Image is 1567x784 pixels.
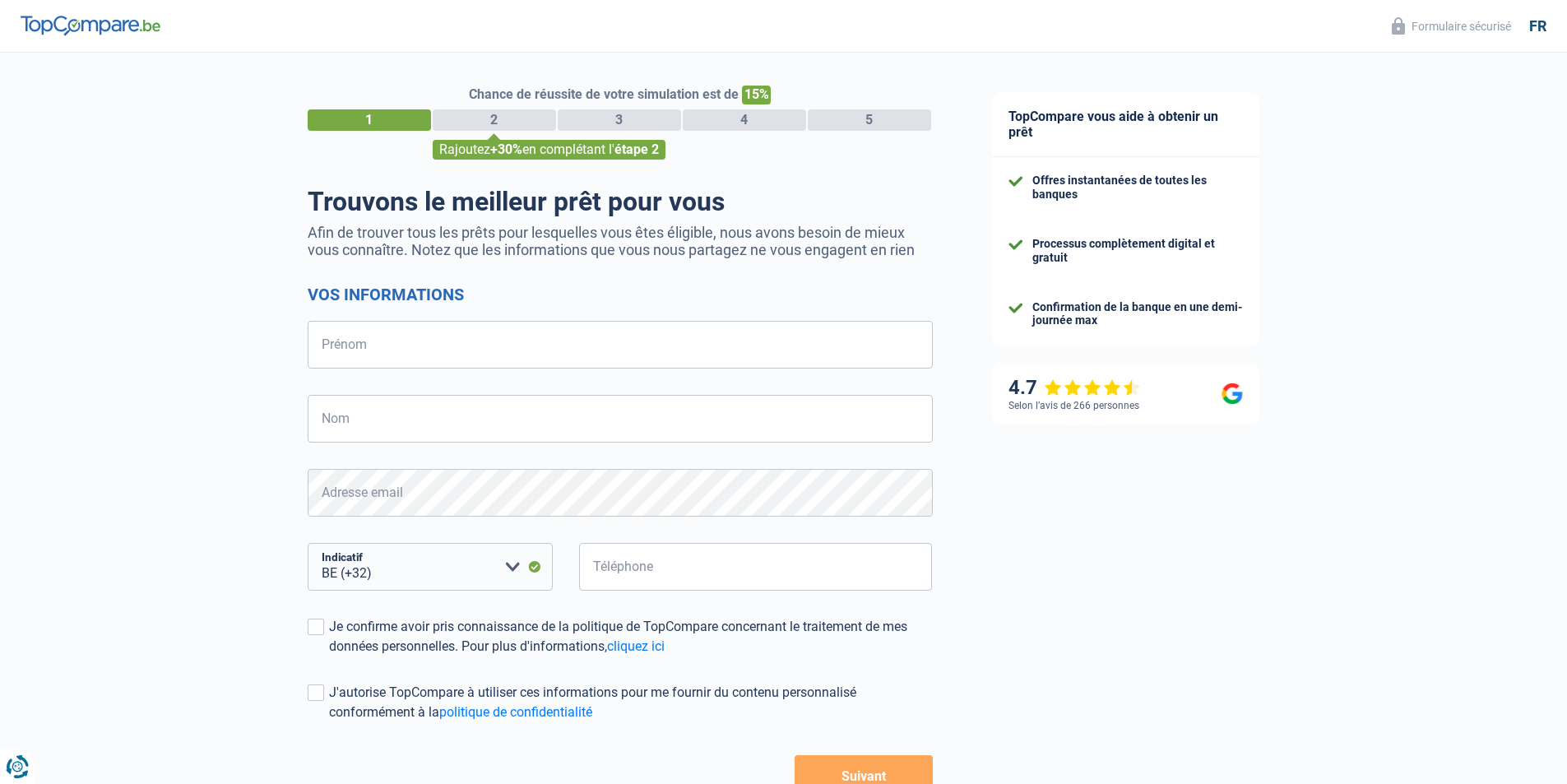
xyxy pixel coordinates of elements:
span: +30% [490,141,522,157]
span: 15% [742,86,771,104]
div: 2 [433,109,556,131]
div: Processus complètement digital et gratuit [1032,237,1243,265]
h2: Vos informations [308,285,933,304]
div: Rajoutez en complétant l' [433,140,665,160]
div: Selon l’avis de 266 personnes [1008,400,1139,411]
button: Formulaire sécurisé [1382,12,1521,39]
div: 4.7 [1008,376,1141,400]
span: étape 2 [614,141,659,157]
div: Je confirme avoir pris connaissance de la politique de TopCompare concernant le traitement de mes... [329,617,933,656]
div: Confirmation de la banque en une demi-journée max [1032,300,1243,328]
p: Afin de trouver tous les prêts pour lesquelles vous êtes éligible, nous avons besoin de mieux vou... [308,224,933,258]
span: Chance de réussite de votre simulation est de [469,86,739,102]
div: J'autorise TopCompare à utiliser ces informations pour me fournir du contenu personnalisé conform... [329,683,933,722]
input: 401020304 [579,543,933,591]
img: TopCompare Logo [21,16,160,35]
h1: Trouvons le meilleur prêt pour vous [308,186,933,217]
div: 3 [558,109,681,131]
div: TopCompare vous aide à obtenir un prêt [992,92,1259,157]
a: cliquez ici [607,638,665,654]
div: 1 [308,109,431,131]
div: 4 [683,109,806,131]
div: Offres instantanées de toutes les banques [1032,174,1243,202]
a: politique de confidentialité [439,704,592,720]
div: 5 [808,109,931,131]
div: fr [1529,17,1546,35]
